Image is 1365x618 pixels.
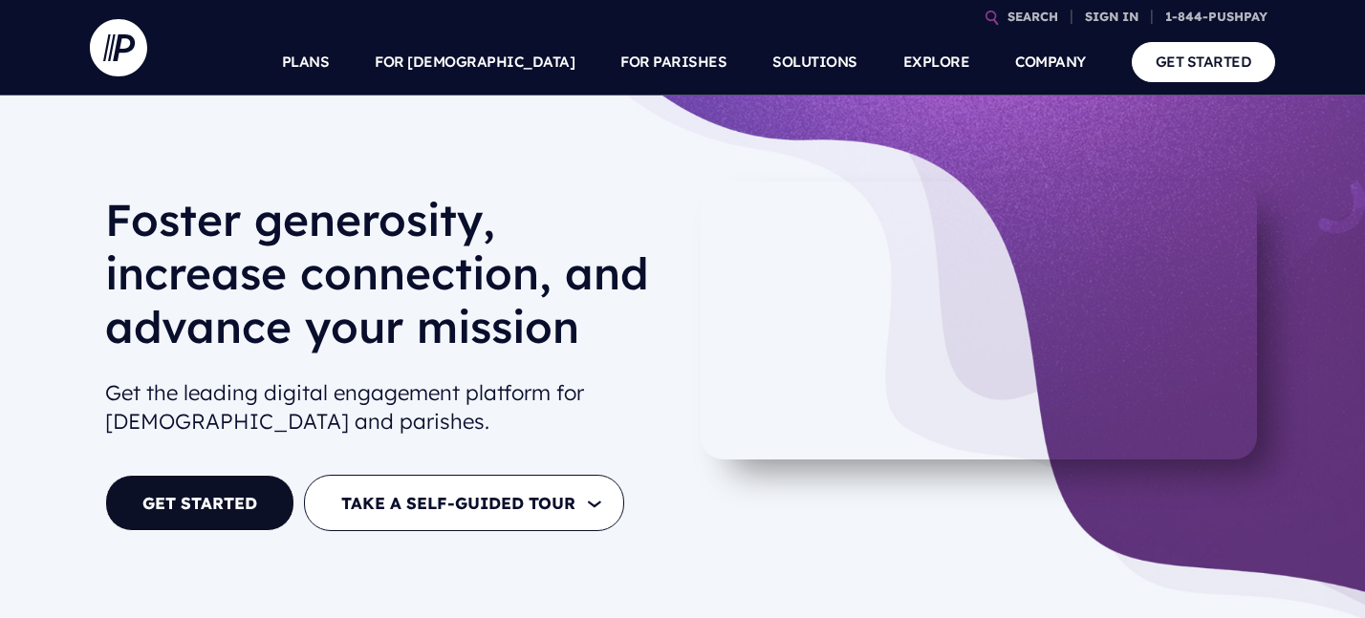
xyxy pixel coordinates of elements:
[772,29,857,96] a: SOLUTIONS
[282,29,330,96] a: PLANS
[105,193,667,369] h1: Foster generosity, increase connection, and advance your mission
[304,475,624,531] button: TAKE A SELF-GUIDED TOUR
[620,29,726,96] a: FOR PARISHES
[105,475,294,531] a: GET STARTED
[105,371,667,445] h2: Get the leading digital engagement platform for [DEMOGRAPHIC_DATA] and parishes.
[903,29,970,96] a: EXPLORE
[1132,42,1276,81] a: GET STARTED
[1015,29,1086,96] a: COMPANY
[375,29,574,96] a: FOR [DEMOGRAPHIC_DATA]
